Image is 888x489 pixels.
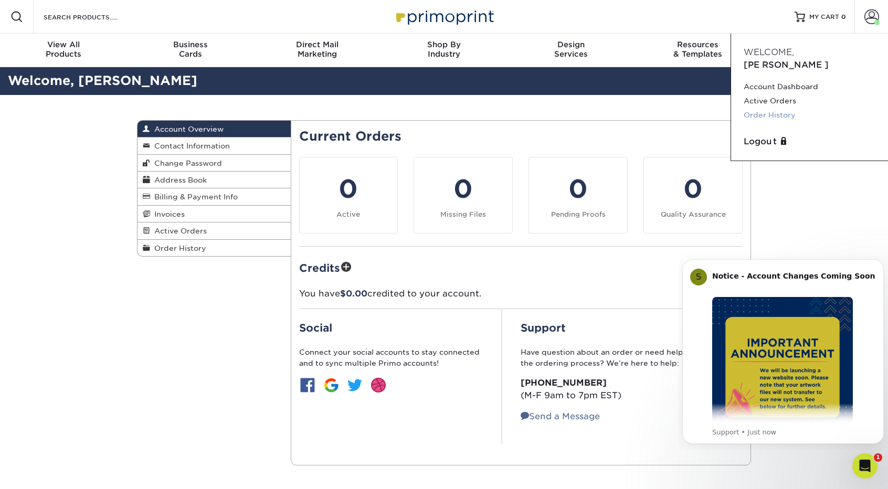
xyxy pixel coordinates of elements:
iframe: Intercom notifications message [678,250,888,450]
span: Resources [635,40,762,49]
span: Welcome, [744,47,794,57]
span: Active Orders [150,227,207,235]
h2: Support [521,322,743,334]
span: Business [127,40,254,49]
iframe: Intercom live chat [852,453,878,479]
h2: Social [299,322,483,334]
span: Direct Mail [253,40,380,49]
h2: Current Orders [299,129,743,144]
a: Active Orders [138,222,291,239]
span: 0 [841,13,846,20]
small: Quality Assurance [661,210,726,218]
div: Industry [380,40,508,59]
a: DesignServices [508,34,635,67]
a: Order History [744,108,875,122]
div: & Templates [635,40,762,59]
span: Change Password [150,159,222,167]
div: Cards [127,40,254,59]
a: Send a Message [521,411,600,421]
a: BusinessCards [127,34,254,67]
div: 0 [650,170,736,208]
div: Services [508,40,635,59]
a: 0 Pending Proofs [528,157,628,233]
a: Direct MailMarketing [253,34,380,67]
span: $0.00 [340,289,367,299]
img: btn-twitter.jpg [346,377,363,394]
a: Account Overview [138,121,291,137]
input: SEARCH PRODUCTS..... [43,10,145,23]
p: Have question about an order or need help assistance with the ordering process? We’re here to help: [521,347,743,368]
a: 0 Quality Assurance [643,157,743,233]
div: Marketing [253,40,380,59]
a: Logout [744,135,875,148]
span: Invoices [150,210,185,218]
span: [PERSON_NAME] [744,60,829,70]
img: btn-facebook.jpg [299,377,316,394]
a: Change Password [138,155,291,172]
strong: [PHONE_NUMBER] [521,378,607,388]
span: Design [508,40,635,49]
span: Contact Information [150,142,230,150]
p: (M-F 9am to 7pm EST) [521,377,743,402]
a: Shop ByIndustry [380,34,508,67]
a: Contact Information [138,137,291,154]
div: 0 [420,170,506,208]
small: Active [336,210,360,218]
span: Account Overview [150,125,224,133]
small: Missing Files [440,210,486,218]
a: Billing & Payment Info [138,188,291,205]
a: 0 Missing Files [414,157,513,233]
a: Invoices [138,206,291,222]
span: Address Book [150,176,207,184]
img: btn-google.jpg [323,377,340,394]
span: Shop By [380,40,508,49]
a: Active Orders [744,94,875,108]
span: Order History [150,244,206,252]
div: 0 [535,170,621,208]
span: 1 [874,453,882,462]
a: Resources& Templates [635,34,762,67]
span: MY CART [809,13,839,22]
span: Billing & Payment Info [150,193,238,201]
a: Account Dashboard [744,80,875,94]
p: Connect your social accounts to stay connected and to sync multiple Primo accounts! [299,347,483,368]
small: Pending Proofs [551,210,606,218]
a: Address Book [138,172,291,188]
div: 0 [306,170,392,208]
p: You have credited to your account. [299,288,743,300]
a: 0 Active [299,157,398,233]
img: Primoprint [392,5,496,28]
img: btn-dribbble.jpg [370,377,387,394]
a: Order History [138,240,291,256]
h2: Credits [299,259,743,275]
